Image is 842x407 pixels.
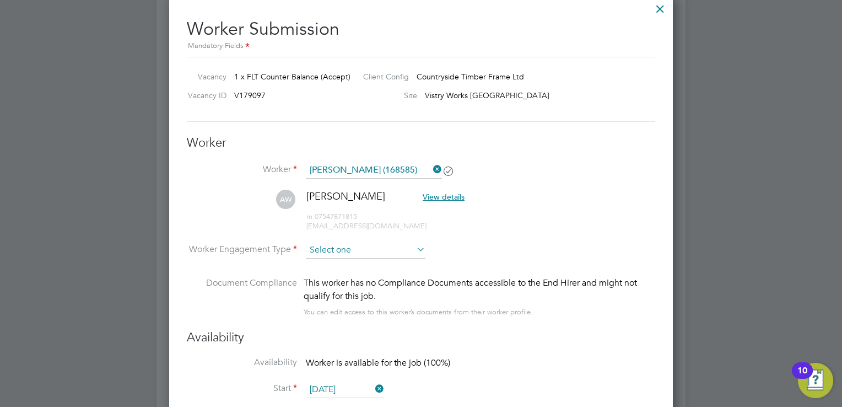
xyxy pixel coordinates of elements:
[276,190,295,209] span: AW
[234,90,266,100] span: V179097
[306,212,315,221] span: m:
[187,244,297,255] label: Worker Engagement Type
[354,72,409,82] label: Client Config
[187,135,655,151] h3: Worker
[187,357,297,368] label: Availability
[187,276,297,317] label: Document Compliance
[798,363,833,398] button: Open Resource Center, 10 new notifications
[234,72,350,82] span: 1 x FLT Counter Balance (Accept)
[306,162,442,179] input: Search for...
[306,382,384,398] input: Select one
[797,371,807,385] div: 10
[182,90,226,100] label: Vacancy ID
[306,357,450,368] span: Worker is available for the job (100%)
[423,192,465,202] span: View details
[304,306,533,319] div: You can edit access to this worker’s documents from their worker profile.
[306,190,385,202] span: [PERSON_NAME]
[306,212,357,221] span: 07547871815
[182,72,226,82] label: Vacancy
[187,40,655,52] div: Mandatory Fields
[417,72,524,82] span: Countryside Timber Frame Ltd
[354,90,417,100] label: Site
[425,90,549,100] span: Vistry Works [GEOGRAPHIC_DATA]
[304,276,655,303] div: This worker has no Compliance Documents accessible to the End Hirer and might not qualify for thi...
[187,164,297,175] label: Worker
[187,383,297,394] label: Start
[187,9,655,53] h2: Worker Submission
[306,221,427,231] span: [EMAIL_ADDRESS][DOMAIN_NAME]
[306,242,425,259] input: Select one
[187,330,655,346] h3: Availability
